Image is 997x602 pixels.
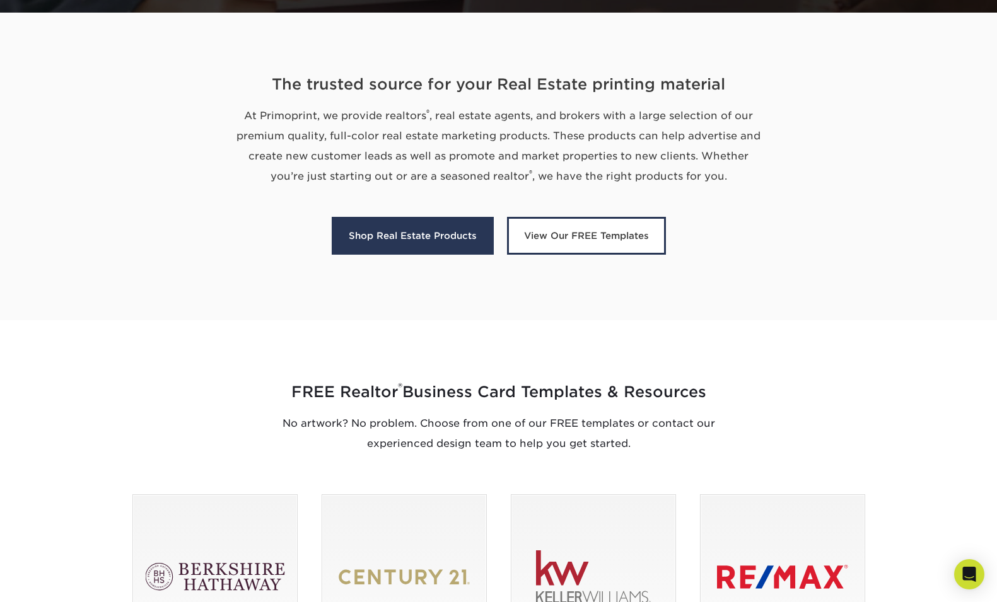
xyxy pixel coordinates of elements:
[332,217,494,255] a: Shop Real Estate Products
[278,414,720,454] p: No artwork? No problem. Choose from one of our FREE templates or contact our experienced design t...
[130,73,868,96] h2: The trusted source for your Real Estate printing material
[398,381,402,394] sup: ®
[507,217,666,255] a: View Our FREE Templates
[954,559,984,589] div: Open Intercom Messenger
[130,381,868,403] h3: FREE Realtor Business Card Templates & Resources
[426,108,429,117] sup: ®
[231,106,767,187] p: At Primoprint, we provide realtors , real estate agents, and brokers with a large selection of ou...
[529,168,532,178] sup: ®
